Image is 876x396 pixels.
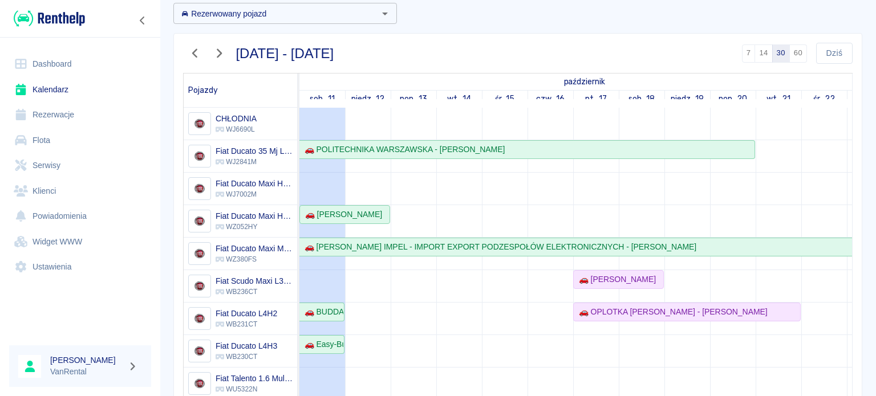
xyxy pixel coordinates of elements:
img: Image [190,212,209,231]
img: Image [190,277,209,296]
p: WB236CT [216,287,293,297]
a: 13 października 2025 [397,91,430,107]
a: 16 października 2025 [533,91,567,107]
a: 18 października 2025 [626,91,658,107]
p: WJ6690L [216,124,257,134]
img: Image [190,147,209,166]
div: 🚗 POLITECHNIKA WARSZAWSKA - [PERSON_NAME] [300,144,505,156]
p: WZ380FS [216,254,293,264]
a: 17 października 2025 [582,91,610,107]
a: 11 października 2025 [561,74,608,90]
a: 15 października 2025 [492,91,518,107]
a: 14 października 2025 [444,91,474,107]
p: WB231CT [216,319,277,329]
h6: Fiat Ducato L4H2 [216,308,277,319]
a: Flota [9,128,151,153]
h6: Fiat Ducato Maxi HD MJ L4H2 [216,210,293,222]
h6: Fiat Talento 1.6 Multijet L2H1 Base [216,373,293,384]
a: Widget WWW [9,229,151,255]
button: Otwórz [377,6,393,22]
img: Image [190,179,209,198]
div: 🚗 Easy-Busy [PERSON_NAME] - [PERSON_NAME] [300,338,343,350]
button: 60 dni [789,44,807,63]
img: Image [190,115,209,133]
div: 🚗 OPLOTKA [PERSON_NAME] - [PERSON_NAME] [574,306,768,318]
h6: Fiat Ducato Maxi MJ L4H2 [216,243,293,254]
a: Serwisy [9,153,151,178]
p: VanRental [50,366,123,378]
button: 7 dni [742,44,756,63]
a: 22 października 2025 [810,91,838,107]
h6: Fiat Ducato 35 Mj L3H2 [216,145,293,157]
div: 🚗 [PERSON_NAME] [301,209,382,221]
a: 21 października 2025 [764,91,793,107]
a: Kalendarz [9,77,151,103]
img: Image [190,342,209,361]
img: Renthelp logo [14,9,85,28]
h6: CHŁODNIA [216,113,257,124]
div: 🚗 [PERSON_NAME] IMPEL - IMPORT EXPORT PODZESPOŁÓW ELEKTRONICZNYCH - [PERSON_NAME] [300,241,696,253]
div: 🚗 [PERSON_NAME] [574,273,656,285]
button: Zwiń nawigację [134,13,151,28]
button: Dziś [816,43,853,64]
p: WJ7002M [216,189,293,199]
h6: Fiat Ducato Maxi HD MJ L4H2 [216,178,293,189]
img: Image [190,374,209,393]
p: WZ052HY [216,222,293,232]
h6: [PERSON_NAME] [50,354,123,366]
a: 11 października 2025 [307,91,338,107]
a: 19 października 2025 [668,91,707,107]
a: Klienci [9,178,151,204]
h6: Fiat Ducato L4H3 [216,340,277,352]
a: Ustawienia [9,254,151,280]
div: 🚗 BUDDA PLAY [PERSON_NAME] - [PERSON_NAME] [300,306,343,318]
a: 12 października 2025 [348,91,388,107]
p: WJ2841M [216,157,293,167]
img: Image [190,309,209,328]
button: 14 dni [755,44,772,63]
p: WU5322N [216,384,293,394]
img: Image [190,244,209,263]
input: Wyszukaj i wybierz pojazdy... [177,6,375,21]
a: Rezerwacje [9,102,151,128]
a: 20 października 2025 [716,91,751,107]
p: WB230CT [216,352,277,362]
a: Renthelp logo [9,9,85,28]
a: Dashboard [9,51,151,77]
a: Powiadomienia [9,203,151,229]
button: 30 dni [772,44,790,63]
span: Pojazdy [188,85,218,95]
h6: Fiat Scudo Maxi L3H1 [216,275,293,287]
h3: [DATE] - [DATE] [236,46,334,62]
